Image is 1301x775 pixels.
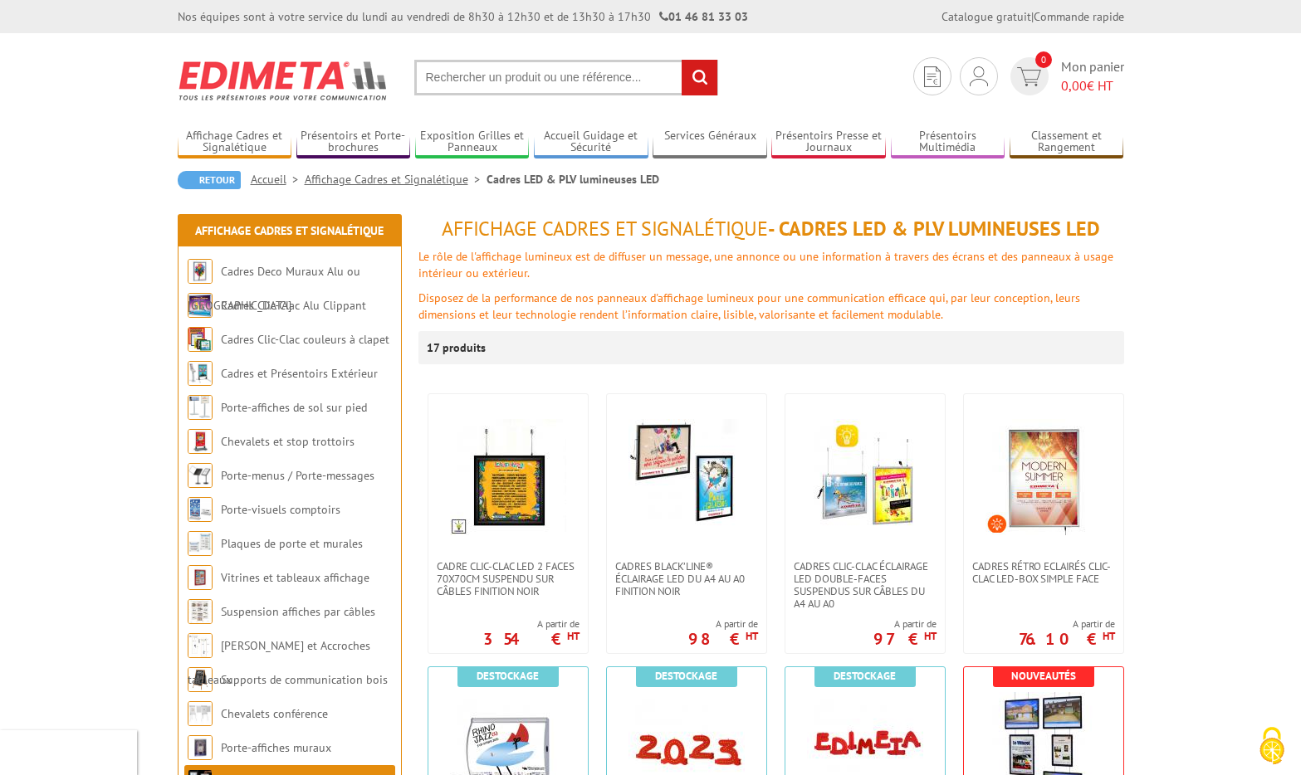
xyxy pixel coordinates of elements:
[1061,77,1087,94] span: 0,00
[924,66,941,87] img: devis rapide
[178,171,241,189] a: Retour
[964,560,1123,585] a: Cadres Rétro Eclairés Clic-Clac LED-Box simple face
[1103,629,1115,643] sup: HT
[891,129,1005,156] a: Présentoirs Multimédia
[178,8,748,25] div: Nos équipes sont à votre service du lundi au vendredi de 8h30 à 12h30 et de 13h30 à 17h30
[221,332,389,347] a: Cadres Clic-Clac couleurs à clapet
[628,419,745,535] img: Cadres Black’Line® éclairage LED du A4 au A0 finition noir
[1010,129,1124,156] a: Classement et Rangement
[534,129,648,156] a: Accueil Guidage et Sécurité
[188,259,213,284] img: Cadres Deco Muraux Alu ou Bois
[427,331,489,364] p: 17 produits
[221,536,363,551] a: Plaques de porte et murales
[1006,57,1124,95] a: devis rapide 0 Mon panier 0,00€ HT
[682,60,717,95] input: rechercher
[188,463,213,488] img: Porte-menus / Porte-messages
[221,468,374,483] a: Porte-menus / Porte-messages
[1061,57,1124,95] span: Mon panier
[414,60,718,95] input: Rechercher un produit ou une référence...
[188,361,213,386] img: Cadres et Présentoirs Extérieur
[972,560,1115,585] span: Cadres Rétro Eclairés Clic-Clac LED-Box simple face
[178,50,389,111] img: Edimeta
[188,327,213,352] img: Cadres Clic-Clac couleurs à clapet
[221,400,367,415] a: Porte-affiches de sol sur pied
[195,223,384,238] a: Affichage Cadres et Signalétique
[607,560,766,597] a: Cadres Black’Line® éclairage LED du A4 au A0 finition noir
[188,264,360,313] a: Cadres Deco Muraux Alu ou [GEOGRAPHIC_DATA]
[188,633,213,658] img: Cimaises et Accroches tableaux
[873,634,937,644] p: 97 €
[477,669,539,683] b: Destockage
[1019,617,1115,631] span: A partir de
[1061,76,1124,95] span: € HT
[437,560,580,597] span: Cadre Clic-Clac LED 2 faces 70x70cm suspendu sur câbles finition noir
[785,560,945,610] a: Cadres clic-clac éclairage LED double-faces suspendus sur câbles du A4 au A0
[942,8,1124,25] div: |
[834,669,896,683] b: Destockage
[873,617,937,631] span: A partir de
[221,298,366,313] a: Cadres Clic-Clac Alu Clippant
[688,617,758,631] span: A partir de
[221,570,369,585] a: Vitrines et tableaux affichage
[970,66,988,86] img: devis rapide
[221,740,331,755] a: Porte-affiches muraux
[655,669,717,683] b: Destockage
[188,531,213,556] img: Plaques de porte et murales
[771,129,886,156] a: Présentoirs Presse et Journaux
[305,172,487,187] a: Affichage Cadres et Signalétique
[653,129,767,156] a: Services Généraux
[221,366,378,381] a: Cadres et Présentoirs Extérieur
[1035,51,1052,68] span: 0
[924,629,937,643] sup: HT
[188,599,213,624] img: Suspension affiches par câbles
[794,560,937,610] span: Cadres clic-clac éclairage LED double-faces suspendus sur câbles du A4 au A0
[418,218,1124,240] h1: - Cadres LED & PLV lumineuses LED
[221,434,355,449] a: Chevalets et stop trottoirs
[188,701,213,726] img: Chevalets conférence
[659,9,748,24] strong: 01 46 81 33 03
[188,429,213,454] img: Chevalets et stop trottoirs
[415,129,530,156] a: Exposition Grilles et Panneaux
[221,604,375,619] a: Suspension affiches par câbles
[487,171,659,188] li: Cadres LED & PLV lumineuses LED
[188,565,213,590] img: Vitrines et tableaux affichage
[178,129,292,156] a: Affichage Cadres et Signalétique
[1017,67,1041,86] img: devis rapide
[221,706,328,721] a: Chevalets conférence
[1034,9,1124,24] a: Commande rapide
[251,172,305,187] a: Accueil
[188,735,213,760] img: Porte-affiches muraux
[942,9,1031,24] a: Catalogue gratuit
[615,560,758,597] span: Cadres Black’Line® éclairage LED du A4 au A0 finition noir
[442,216,768,241] span: Affichage Cadres et Signalétique
[418,290,1080,322] font: Disposez de la performance de nos panneaux d'affichage lumineux pour une communication efficace q...
[483,634,580,644] p: 354 €
[1251,725,1293,767] img: Cookies (fenêtre modale)
[221,502,340,517] a: Porte-visuels comptoirs
[688,634,758,644] p: 98 €
[418,249,1113,280] font: Le rôle de l'affichage lumineux est de diffuser un message, une annonce ou une information à trav...
[188,638,370,687] a: [PERSON_NAME] et Accroches tableaux
[1011,669,1076,683] b: Nouveautés
[1019,634,1115,644] p: 76.10 €
[483,617,580,631] span: A partir de
[188,497,213,522] img: Porte-visuels comptoirs
[296,129,411,156] a: Présentoirs et Porte-brochures
[1243,719,1301,775] button: Cookies (fenêtre modale)
[221,672,388,687] a: Supports de communication bois
[450,419,566,535] img: Cadre Clic-Clac LED 2 faces 70x70cm suspendu sur câbles finition noir
[188,395,213,420] img: Porte-affiches de sol sur pied
[746,629,758,643] sup: HT
[567,629,580,643] sup: HT
[807,419,923,535] img: Cadres clic-clac éclairage LED double-faces suspendus sur câbles du A4 au A0
[986,419,1102,535] img: Cadres Rétro Eclairés Clic-Clac LED-Box simple face
[428,560,588,597] a: Cadre Clic-Clac LED 2 faces 70x70cm suspendu sur câbles finition noir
